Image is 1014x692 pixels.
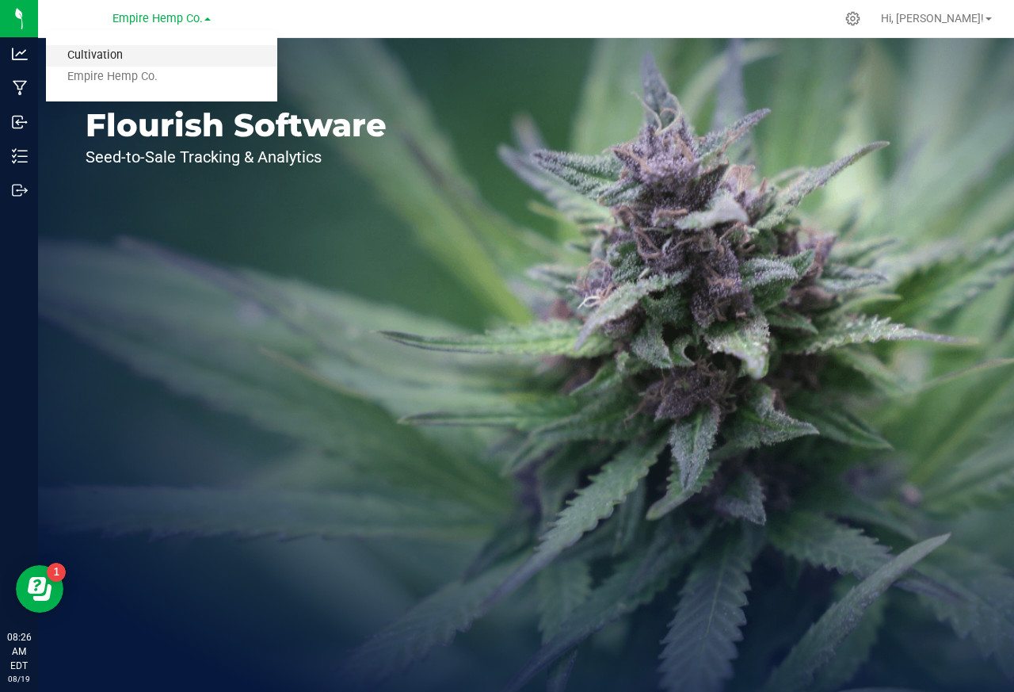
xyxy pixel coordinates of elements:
[47,563,66,582] iframe: Resource center unread badge
[16,565,63,613] iframe: Resource center
[881,12,984,25] span: Hi, [PERSON_NAME]!
[7,673,31,685] p: 08/19
[86,149,387,165] p: Seed-to-Sale Tracking & Analytics
[12,46,28,62] inline-svg: Analytics
[86,109,387,141] p: Flourish Software
[12,148,28,164] inline-svg: Inventory
[12,114,28,130] inline-svg: Inbound
[843,11,863,26] div: Manage settings
[112,12,203,25] span: Empire Hemp Co.
[12,182,28,198] inline-svg: Outbound
[7,630,31,673] p: 08:26 AM EDT
[46,67,277,88] a: Empire Hemp Co.
[46,45,277,67] a: Cultivation
[12,80,28,96] inline-svg: Manufacturing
